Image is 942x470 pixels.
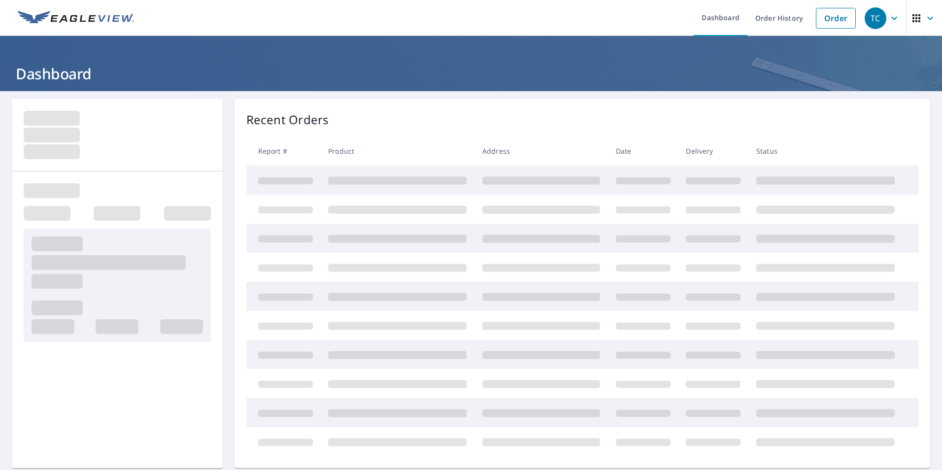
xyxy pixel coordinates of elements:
p: Recent Orders [246,111,329,129]
a: Order [816,8,856,29]
h1: Dashboard [12,64,930,84]
th: Date [608,136,678,166]
img: EV Logo [18,11,134,26]
th: Address [474,136,608,166]
th: Product [320,136,474,166]
th: Delivery [678,136,748,166]
th: Status [748,136,903,166]
th: Report # [246,136,321,166]
div: TC [865,7,886,29]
